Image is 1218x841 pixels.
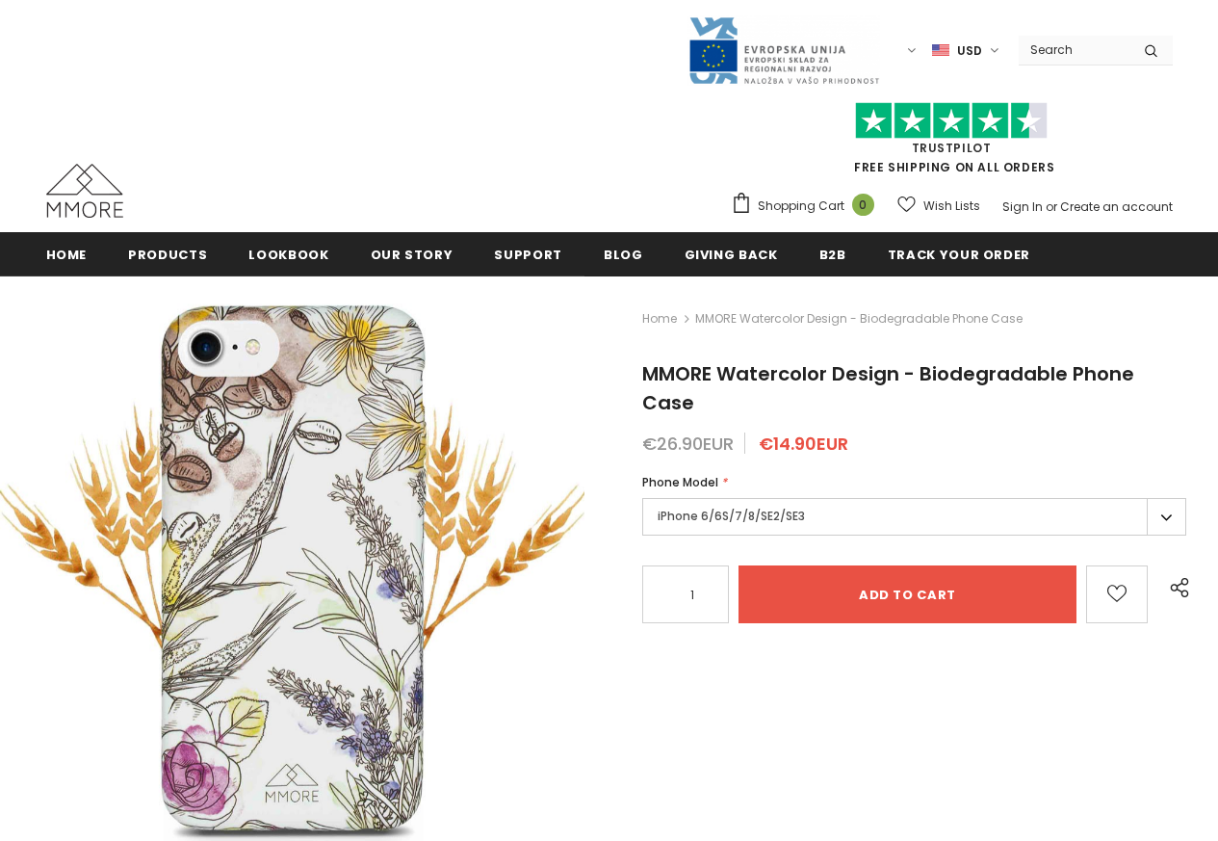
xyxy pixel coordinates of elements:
[819,246,846,264] span: B2B
[687,15,880,86] img: Javni Razpis
[923,197,980,216] span: Wish Lists
[494,232,562,276] a: support
[248,246,328,264] span: Lookbook
[855,102,1048,140] img: Trust Pilot Stars
[46,246,88,264] span: Home
[46,164,123,218] img: MMORE Cases
[371,232,454,276] a: Our Story
[957,41,982,61] span: USD
[642,307,677,330] a: Home
[248,232,328,276] a: Lookbook
[758,197,844,216] span: Shopping Cart
[687,41,880,58] a: Javni Razpis
[685,232,778,276] a: Giving back
[759,432,848,456] span: €14.90EUR
[819,232,846,276] a: B2B
[897,189,980,223] a: Wish Lists
[604,246,643,264] span: Blog
[371,246,454,264] span: Our Story
[1060,198,1173,215] a: Create an account
[852,194,874,216] span: 0
[731,111,1173,175] span: FREE SHIPPING ON ALL ORDERS
[731,192,884,221] a: Shopping Cart 0
[604,232,643,276] a: Blog
[695,307,1023,330] span: MMORE Watercolor Design - Biodegradable Phone Case
[642,432,734,456] span: €26.90EUR
[128,246,207,264] span: Products
[1019,36,1129,64] input: Search Site
[888,246,1030,264] span: Track your order
[932,42,949,59] img: USD
[642,498,1186,536] label: iPhone 6/6S/7/8/SE2/SE3
[128,232,207,276] a: Products
[494,246,562,264] span: support
[739,565,1076,623] input: Add to cart
[685,246,778,264] span: Giving back
[888,232,1030,276] a: Track your order
[642,360,1134,416] span: MMORE Watercolor Design - Biodegradable Phone Case
[912,140,992,156] a: Trustpilot
[46,232,88,276] a: Home
[642,474,718,490] span: Phone Model
[1046,198,1057,215] span: or
[1002,198,1043,215] a: Sign In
